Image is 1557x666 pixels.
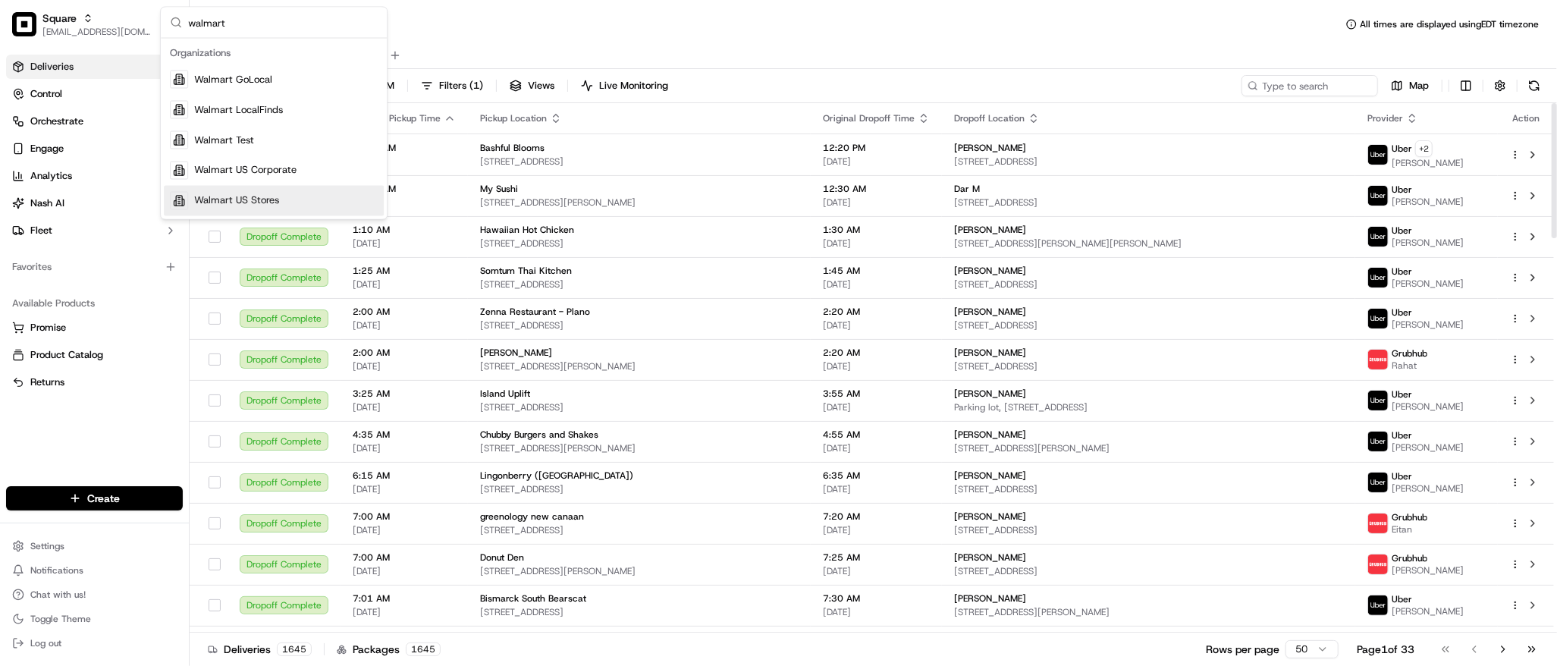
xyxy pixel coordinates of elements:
[480,429,598,441] span: Chubby Burgers and Shakes
[208,642,312,657] div: Deliveries
[6,608,183,630] button: Toggle Theme
[823,524,930,536] span: [DATE]
[823,237,930,250] span: [DATE]
[823,306,930,318] span: 2:20 AM
[954,183,980,195] span: Dar M
[1357,642,1414,657] div: Page 1 of 33
[30,637,61,649] span: Log out
[480,156,799,168] span: [STREET_ADDRESS]
[823,429,930,441] span: 4:55 AM
[954,156,1343,168] span: [STREET_ADDRESS]
[30,115,83,128] span: Orchestrate
[439,79,483,93] span: Filters
[353,360,456,372] span: [DATE]
[353,224,456,236] span: 1:10 AM
[823,470,930,482] span: 6:35 AM
[823,278,930,291] span: [DATE]
[954,224,1026,236] span: [PERSON_NAME]
[1384,75,1436,96] button: Map
[480,606,799,618] span: [STREET_ADDRESS]
[6,633,183,654] button: Log out
[6,218,183,243] button: Fleet
[1392,225,1412,237] span: Uber
[1392,511,1427,523] span: Grubhub
[823,565,930,577] span: [DATE]
[480,524,799,536] span: [STREET_ADDRESS]
[6,191,183,215] button: Nash AI
[194,134,254,147] span: Walmart Test
[30,169,72,183] span: Analytics
[954,347,1026,359] span: [PERSON_NAME]
[1368,350,1388,369] img: 5e692f75ce7d37001a5d71f1
[480,551,524,564] span: Donut Den
[1392,278,1464,290] span: [PERSON_NAME]
[52,160,192,172] div: We're available if you need us!
[823,319,930,331] span: [DATE]
[12,12,36,36] img: Square
[480,442,799,454] span: [STREET_ADDRESS][PERSON_NAME]
[128,221,140,234] div: 💻
[9,214,122,241] a: 📗Knowledge Base
[353,306,456,318] span: 2:00 AM
[30,220,116,235] span: Knowledge Base
[823,265,930,277] span: 1:45 AM
[823,401,930,413] span: [DATE]
[480,347,552,359] span: [PERSON_NAME]
[1368,432,1388,451] img: uber-new-logo.jpeg
[164,42,384,64] div: Organizations
[353,278,456,291] span: [DATE]
[194,164,297,177] span: Walmart US Corporate
[6,55,183,79] a: Deliveries
[823,483,930,495] span: [DATE]
[6,370,183,394] button: Returns
[107,256,184,269] a: Powered byPylon
[1368,268,1388,287] img: uber-new-logo.jpeg
[87,491,120,506] span: Create
[353,388,456,400] span: 3:25 AM
[823,606,930,618] span: [DATE]
[42,26,151,38] button: [EMAIL_ADDRESS][DOMAIN_NAME]
[30,613,91,625] span: Toggle Theme
[6,137,183,161] button: Engage
[480,592,586,605] span: Bismarck South Bearscat
[188,8,378,38] input: Search...
[480,196,799,209] span: [STREET_ADDRESS][PERSON_NAME]
[823,360,930,372] span: [DATE]
[1368,186,1388,206] img: uber-new-logo.jpeg
[1242,75,1378,96] input: Type to search
[337,642,441,657] div: Packages
[954,319,1343,331] span: [STREET_ADDRESS]
[30,224,52,237] span: Fleet
[6,6,157,42] button: SquareSquare[EMAIL_ADDRESS][DOMAIN_NAME]
[1392,319,1464,331] span: [PERSON_NAME]
[30,348,103,362] span: Product Catalog
[353,510,456,523] span: 7:00 AM
[30,321,66,335] span: Promise
[15,221,27,234] div: 📗
[353,606,456,618] span: [DATE]
[1360,18,1539,30] span: All times are displayed using EDT timezone
[954,565,1343,577] span: [STREET_ADDRESS]
[42,11,77,26] button: Square
[6,164,183,188] a: Analytics
[823,347,930,359] span: 2:20 AM
[1368,309,1388,328] img: uber-new-logo.jpeg
[1367,112,1403,124] span: Provider
[353,592,456,605] span: 7:01 AM
[194,194,279,208] span: Walmart US Stores
[1392,401,1464,413] span: [PERSON_NAME]
[30,375,64,389] span: Returns
[480,183,518,195] span: My Sushi
[353,142,456,154] span: 11:49 AM
[954,278,1343,291] span: [STREET_ADDRESS]
[823,183,930,195] span: 12:30 AM
[1392,564,1464,576] span: [PERSON_NAME]
[52,145,249,160] div: Start new chat
[1368,514,1388,533] img: 5e692f75ce7d37001a5d71f1
[194,73,272,86] span: Walmart GoLocal
[1368,595,1388,615] img: uber-new-logo.jpeg
[15,15,46,46] img: Nash
[161,39,387,219] div: Suggestions
[480,319,799,331] span: [STREET_ADDRESS]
